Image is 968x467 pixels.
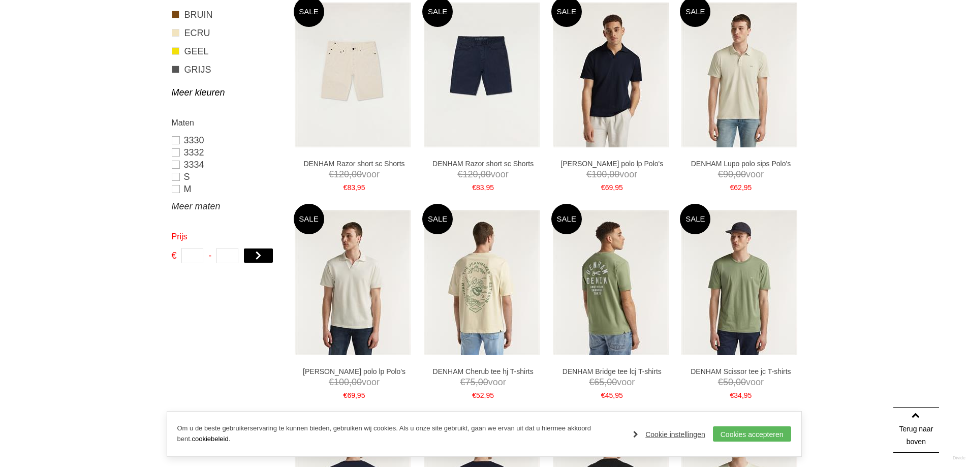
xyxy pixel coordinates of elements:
span: 00 [478,377,488,387]
span: 00 [736,169,746,179]
span: voor [427,376,539,389]
span: 95 [744,391,752,399]
span: , [484,391,486,399]
span: € [329,377,334,387]
span: 00 [352,377,362,387]
a: Meer maten [172,200,281,212]
span: voor [556,168,668,181]
span: - [208,248,211,263]
img: DENHAM Razor short sc Shorts [295,3,411,147]
span: € [172,248,176,263]
a: DENHAM Razor short sc Shorts [298,159,410,168]
span: , [484,183,486,192]
span: 100 [591,169,607,179]
span: 95 [744,183,752,192]
span: , [349,377,352,387]
span: voor [685,376,797,389]
a: Divide [953,452,965,464]
span: , [478,169,481,179]
span: , [733,169,736,179]
a: 3330 [172,134,281,146]
span: , [742,183,744,192]
a: DENHAM Cherub tee hj T-shirts [427,367,539,376]
span: voor [685,168,797,181]
span: € [730,183,734,192]
span: € [472,183,476,192]
span: 45 [605,391,613,399]
span: 65 [594,377,604,387]
span: , [355,391,357,399]
span: 95 [357,183,365,192]
span: , [733,377,736,387]
span: € [472,391,476,399]
a: ECRU [172,26,281,40]
span: € [460,377,465,387]
span: € [718,169,723,179]
span: € [601,391,605,399]
span: voor [298,376,410,389]
a: DENHAM Razor short sc Shorts [427,159,539,168]
img: DENHAM Tony polo lp Polo's [553,3,669,147]
img: DENHAM Razor short sc Shorts [424,3,540,147]
a: 3334 [172,159,281,171]
span: € [589,377,594,387]
img: DENHAM Lupo polo sips Polo's [681,3,797,147]
span: € [586,169,591,179]
span: , [476,377,478,387]
img: DENHAM Cherub tee hj T-shirts [424,210,540,355]
a: 3332 [172,146,281,159]
span: , [607,169,609,179]
img: DENHAM Scissor tee jc T-shirts [681,210,797,355]
span: € [458,169,463,179]
a: M [172,183,281,195]
span: 00 [607,377,617,387]
a: Meer kleuren [172,86,281,99]
span: 50 [723,377,733,387]
span: voor [427,168,539,181]
a: Cookies accepteren [713,426,791,442]
span: 52 [476,391,484,399]
a: Terug naar boven [893,407,939,453]
span: 90 [723,169,733,179]
span: 69 [347,391,355,399]
a: GRIJS [172,63,281,76]
span: , [349,169,352,179]
span: voor [556,376,668,389]
span: 95 [486,183,494,192]
a: BRUIN [172,8,281,21]
span: 00 [352,169,362,179]
span: 120 [463,169,478,179]
span: 83 [347,183,355,192]
span: € [718,377,723,387]
span: 00 [481,169,491,179]
a: DENHAM Bridge tee lcj T-shirts [556,367,668,376]
span: 95 [486,391,494,399]
span: 75 [465,377,476,387]
a: S [172,171,281,183]
span: , [355,183,357,192]
span: , [742,391,744,399]
p: Om u de beste gebruikerservaring te kunnen bieden, gebruiken wij cookies. Als u onze site gebruik... [177,423,623,445]
h2: Maten [172,116,281,129]
span: € [730,391,734,399]
a: [PERSON_NAME] polo lp Polo's [556,159,668,168]
span: € [344,183,348,192]
span: 83 [476,183,484,192]
img: DENHAM Tony polo lp Polo's [295,210,411,355]
span: 34 [734,391,742,399]
span: 95 [357,391,365,399]
span: 69 [605,183,613,192]
a: cookiebeleid [192,435,228,443]
a: DENHAM Scissor tee jc T-shirts [685,367,797,376]
span: 95 [615,391,623,399]
span: € [344,391,348,399]
img: DENHAM Bridge tee lcj T-shirts [553,210,669,355]
span: 95 [615,183,623,192]
a: DENHAM Lupo polo sips Polo's [685,159,797,168]
a: GEEL [172,45,281,58]
span: 120 [334,169,349,179]
span: 100 [334,377,349,387]
span: , [613,183,615,192]
span: voor [298,168,410,181]
span: € [329,169,334,179]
